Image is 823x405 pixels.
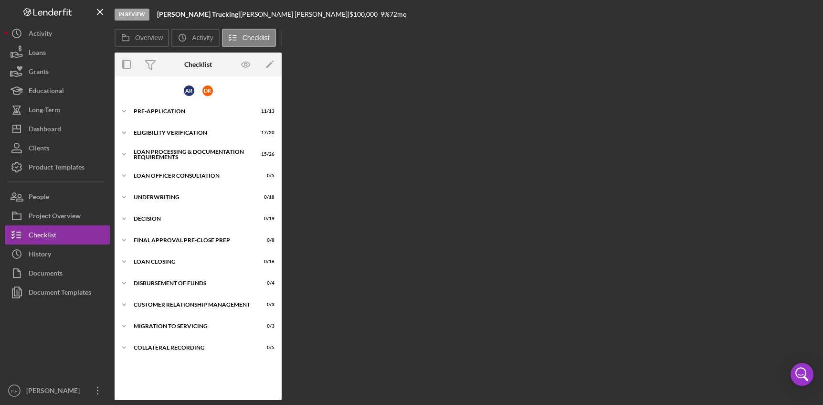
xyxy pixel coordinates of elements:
div: Clients [29,139,49,160]
button: Educational [5,81,110,100]
b: [PERSON_NAME] Trucking [157,10,238,18]
div: Documents [29,264,63,285]
div: In Review [115,9,149,21]
button: History [5,245,110,264]
button: Loans [5,43,110,62]
label: Activity [192,34,213,42]
div: 0 / 19 [257,216,274,222]
div: Dashboard [29,119,61,141]
div: 0 / 3 [257,323,274,329]
div: Loan Closing [134,259,251,265]
div: Collateral Recording [134,345,251,351]
div: A R [184,85,194,96]
button: Clients [5,139,110,158]
button: People [5,187,110,206]
div: Open Intercom Messenger [791,363,813,386]
span: $100,000 [349,10,378,18]
div: Project Overview [29,206,81,228]
div: 17 / 20 [257,130,274,136]
button: Activity [5,24,110,43]
button: Checklist [222,29,276,47]
div: 15 / 26 [257,151,274,157]
div: Pre-Application [134,108,251,114]
div: | [157,11,240,18]
div: History [29,245,51,266]
div: 0 / 4 [257,280,274,286]
div: Long-Term [29,100,60,122]
button: HF[PERSON_NAME] [5,381,110,400]
div: 0 / 8 [257,237,274,243]
div: D R [202,85,213,96]
button: Overview [115,29,169,47]
div: 0 / 5 [257,345,274,351]
div: 9 % [380,11,390,18]
div: Product Templates [29,158,84,179]
div: Loan Processing & Documentation Requirements [134,149,251,160]
div: Migration to Servicing [134,323,251,329]
button: Product Templates [5,158,110,177]
div: Checklist [184,61,212,68]
div: 0 / 18 [257,194,274,200]
div: [PERSON_NAME] [24,381,86,403]
div: Checklist [29,225,56,247]
div: Underwriting [134,194,251,200]
div: Educational [29,81,64,103]
button: Documents [5,264,110,283]
div: 0 / 5 [257,173,274,179]
div: People [29,187,49,209]
div: Final Approval Pre-Close Prep [134,237,251,243]
div: Grants [29,62,49,84]
div: Document Templates [29,283,91,304]
button: Long-Term [5,100,110,119]
button: Dashboard [5,119,110,139]
div: [PERSON_NAME] [PERSON_NAME] | [240,11,349,18]
div: Eligibility Verification [134,130,251,136]
label: Checklist [243,34,270,42]
div: Loans [29,43,46,64]
button: Project Overview [5,206,110,225]
button: Document Templates [5,283,110,302]
div: Disbursement of Funds [134,280,251,286]
div: Decision [134,216,251,222]
div: Loan Officer Consultation [134,173,251,179]
button: Grants [5,62,110,81]
text: HF [11,388,18,394]
div: Customer Relationship Management [134,302,251,308]
div: 0 / 3 [257,302,274,308]
div: Activity [29,24,52,45]
div: 0 / 16 [257,259,274,265]
div: 11 / 13 [257,108,274,114]
div: 72 mo [390,11,407,18]
label: Overview [135,34,163,42]
button: Checklist [5,225,110,245]
button: Activity [171,29,219,47]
